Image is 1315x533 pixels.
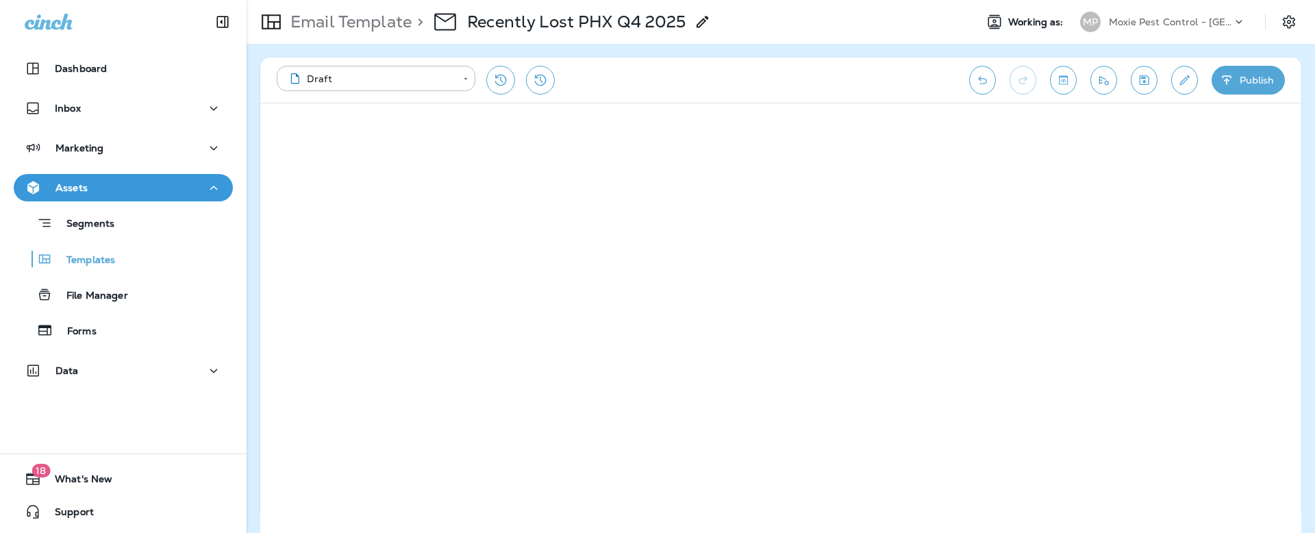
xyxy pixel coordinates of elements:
p: Recently Lost PHX Q4 2025 [467,12,686,32]
p: Templates [53,254,115,267]
button: Toggle preview [1050,66,1077,95]
p: Assets [55,182,88,193]
button: Data [14,357,233,384]
p: Segments [53,218,114,232]
button: Inbox [14,95,233,122]
p: Inbox [55,103,81,114]
button: 18What's New [14,465,233,493]
button: Save [1131,66,1157,95]
button: Publish [1212,66,1285,95]
p: File Manager [53,290,128,303]
button: Restore from previous version [486,66,515,95]
p: Dashboard [55,63,107,74]
button: Dashboard [14,55,233,82]
p: Forms [53,325,97,338]
button: Undo [969,66,996,95]
span: What's New [41,473,112,490]
button: Marketing [14,134,233,162]
span: Working as: [1008,16,1066,28]
button: Edit details [1171,66,1198,95]
span: Support [41,506,94,523]
button: View Changelog [526,66,555,95]
button: Send test email [1090,66,1117,95]
p: Marketing [55,142,103,153]
div: Draft [286,72,453,86]
button: Templates [14,245,233,273]
div: MP [1080,12,1101,32]
p: > [412,12,423,32]
p: Email Template [285,12,412,32]
span: 18 [32,464,50,478]
button: Segments [14,208,233,238]
button: Forms [14,316,233,345]
p: Moxie Pest Control - [GEOGRAPHIC_DATA] [1109,16,1232,27]
button: Assets [14,174,233,201]
button: File Manager [14,280,233,309]
button: Collapse Sidebar [203,8,242,36]
button: Support [14,498,233,525]
p: Data [55,365,79,376]
button: Settings [1277,10,1301,34]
